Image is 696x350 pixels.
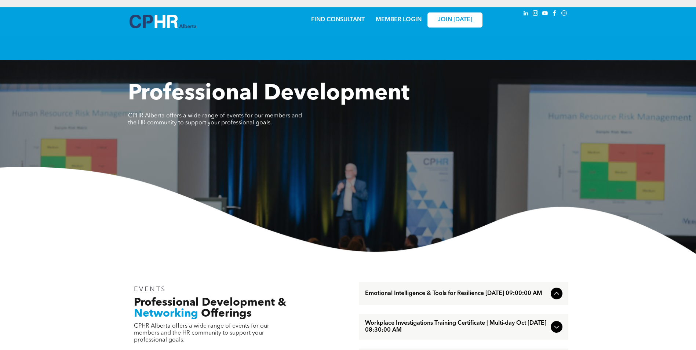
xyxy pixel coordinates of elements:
[541,9,549,19] a: youtube
[560,9,568,19] a: Social network
[376,17,422,23] a: MEMBER LOGIN
[532,9,540,19] a: instagram
[134,297,286,308] span: Professional Development &
[438,17,472,23] span: JOIN [DATE]
[365,290,548,297] span: Emotional Intelligence & Tools for Resilience [DATE] 09:00:00 AM
[551,9,559,19] a: facebook
[134,323,269,343] span: CPHR Alberta offers a wide range of events for our members and the HR community to support your p...
[311,17,365,23] a: FIND CONSULTANT
[365,320,548,334] span: Workplace Investigations Training Certificate | Multi-day Oct [DATE] 08:30:00 AM
[134,308,198,319] span: Networking
[134,286,167,293] span: EVENTS
[128,83,409,105] span: Professional Development
[128,113,302,126] span: CPHR Alberta offers a wide range of events for our members and the HR community to support your p...
[522,9,530,19] a: linkedin
[130,15,196,28] img: A blue and white logo for cp alberta
[427,12,482,28] a: JOIN [DATE]
[201,308,252,319] span: Offerings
